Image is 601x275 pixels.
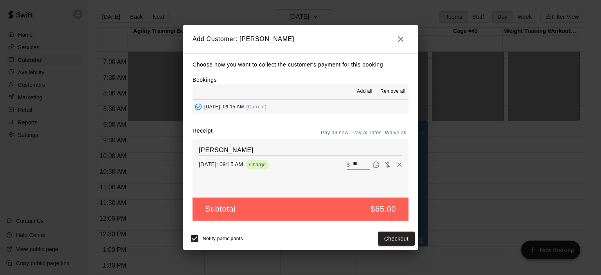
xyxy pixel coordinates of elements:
[319,127,351,139] button: Pay all now
[371,204,396,214] h5: $65.00
[351,127,383,139] button: Pay all later
[193,77,217,83] label: Bookings
[382,161,394,167] span: Waive payment
[352,85,377,98] button: Add all
[378,232,415,246] button: Checkout
[370,161,382,167] span: Pay later
[193,127,212,139] label: Receipt
[193,60,408,70] p: Choose how you want to collect the customer's payment for this booking
[383,127,408,139] button: Waive all
[377,85,408,98] button: Remove all
[247,104,267,110] span: (Current)
[347,161,350,169] p: $
[203,236,243,241] span: Notify participants
[205,204,236,214] h5: Subtotal
[246,162,269,167] span: Charge
[199,160,243,168] p: [DATE]: 09:15 AM
[380,88,405,95] span: Remove all
[394,159,405,171] button: Remove
[183,25,418,53] h2: Add Customer: [PERSON_NAME]
[193,100,408,114] button: Added - Collect Payment[DATE]: 09:15 AM(Current)
[199,145,402,155] h6: [PERSON_NAME]
[193,101,204,113] button: Added - Collect Payment
[357,88,372,95] span: Add all
[204,104,244,110] span: [DATE]: 09:15 AM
